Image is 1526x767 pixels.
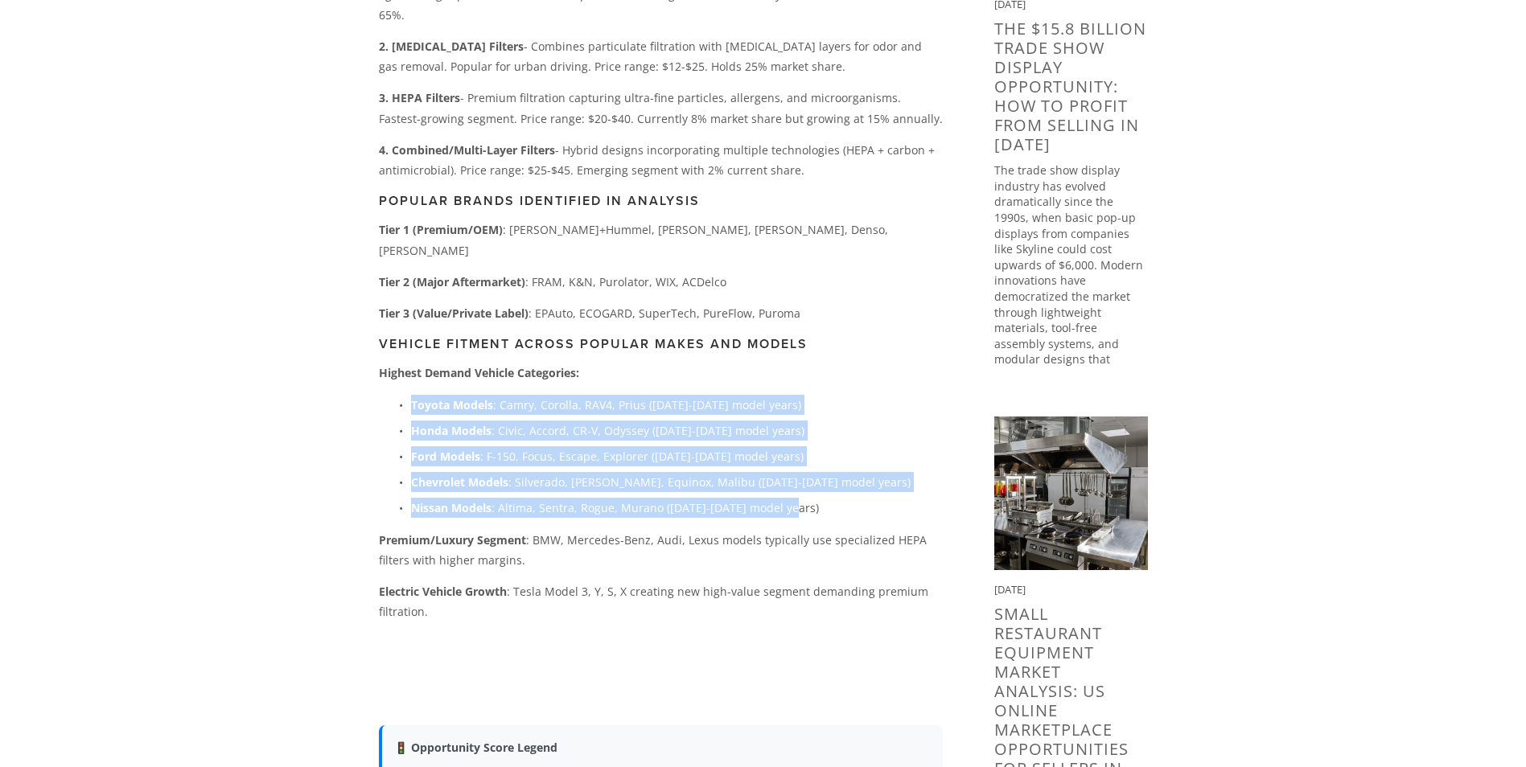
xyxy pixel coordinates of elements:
[994,162,1148,399] p: The trade show display industry has evolved dramatically since the 1990s, when basic pop-up displ...
[379,274,525,289] strong: Tier 2 (Major Aftermarket)
[379,336,943,351] h3: Vehicle Fitment Across Popular Makes and Models
[411,472,943,492] p: : Silverado, [PERSON_NAME], Equinox, Malibu ([DATE]-[DATE] model years)
[379,530,943,570] p: : BMW, Mercedes-Benz, Audi, Lexus models typically use specialized HEPA filters with higher margins.
[994,582,1026,597] time: [DATE]
[379,222,503,237] strong: Tier 1 (Premium/OEM)
[379,306,529,321] strong: Tier 3 (Value/Private Label)
[379,39,524,54] strong: 2. [MEDICAL_DATA] Filters
[379,88,943,128] p: - Premium filtration capturing ultra-fine particles, allergens, and microorganisms. Fastest-growi...
[379,303,943,323] p: : EPAuto, ECOGARD, SuperTech, PureFlow, Puroma
[379,272,943,292] p: : FRAM, K&N, Purolator, WIX, ACDelco
[411,500,492,515] strong: Nissan Models
[411,446,943,466] p: : F-150, Focus, Escape, Explorer ([DATE]-[DATE] model years)
[379,90,460,105] strong: 3. HEPA Filters
[994,18,1146,155] a: The $15.8 Billion Trade Show Display Opportunity: How to Profit from selling in [DATE]
[379,532,526,548] strong: Premium/Luxury Segment
[411,474,508,490] strong: Chevrolet Models
[411,395,943,415] p: : Camry, Corolla, RAV4, Prius ([DATE]-[DATE] model years)
[379,581,943,621] p: : Tesla Model 3, Y, S, X creating new high-value segment demanding premium filtration.
[379,219,943,260] p: : [PERSON_NAME]+Hummel, [PERSON_NAME], [PERSON_NAME], Denso, [PERSON_NAME]
[379,36,943,76] p: - Combines particulate filtration with [MEDICAL_DATA] layers for odor and gas removal. Popular fo...
[379,193,943,208] h3: Popular Brands Identified in Analysis
[411,423,492,438] strong: Honda Models
[411,397,493,412] strong: Toyota Models
[411,420,943,441] p: : Civic, Accord, CR-V, Odyssey ([DATE]-[DATE] model years)
[411,498,943,518] p: : Altima, Sentra, Rogue, Murano ([DATE]-[DATE] model years)
[379,140,943,180] p: - Hybrid designs incorporating multiple technologies (HEPA + carbon + antimicrobial). Price range...
[411,449,480,464] strong: Ford Models
[379,365,579,380] strong: Highest Demand Vehicle Categories:
[379,584,507,599] strong: Electric Vehicle Growth
[379,142,555,158] strong: 4. Combined/Multi-Layer Filters
[994,416,1148,570] img: Small Restaurant Equipment Market Analysis: US Online Marketplace Opportunities for Sellers in 2025
[394,737,931,757] h4: 🚦 Opportunity Score Legend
